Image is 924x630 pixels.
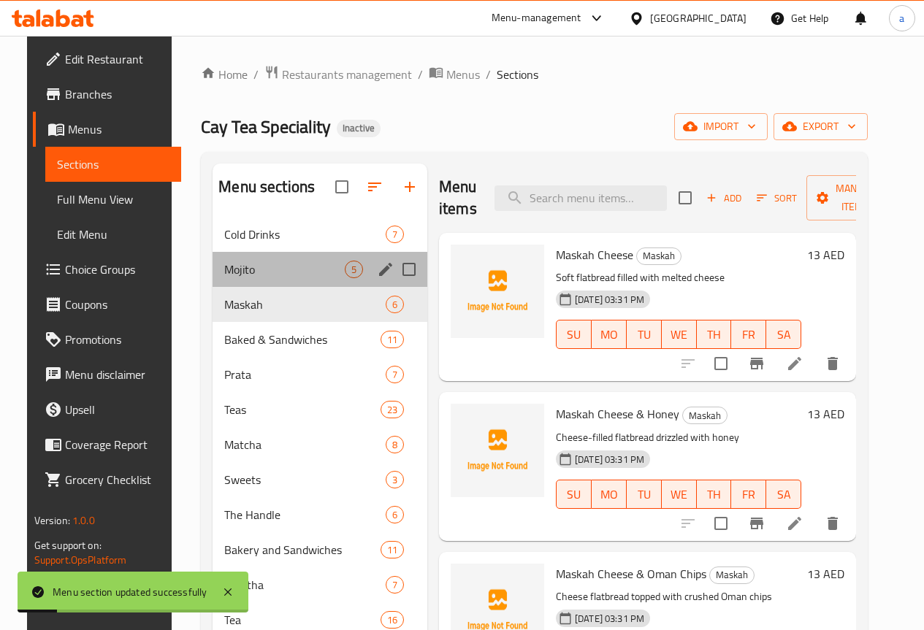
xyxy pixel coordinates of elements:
[213,322,427,357] div: Baked & Sandwiches11
[381,613,403,627] span: 16
[815,346,850,381] button: delete
[65,331,169,348] span: Promotions
[668,324,691,345] span: WE
[674,113,768,140] button: import
[65,366,169,383] span: Menu disclaimer
[224,226,386,243] span: Cold Drinks
[65,436,169,453] span: Coverage Report
[429,65,480,84] a: Menus
[697,320,732,349] button: TH
[556,429,801,447] p: Cheese-filled flatbread drizzled with honey
[556,244,633,266] span: Maskah Cheese
[224,261,345,278] span: Mojito
[33,392,181,427] a: Upsell
[386,471,404,488] div: items
[556,588,801,606] p: Cheese flatbread topped with crushed Oman chips
[224,401,380,418] div: Teas
[213,427,427,462] div: Matcha8
[386,366,404,383] div: items
[569,293,650,307] span: [DATE] 03:31 PM
[33,427,181,462] a: Coverage Report
[633,484,656,505] span: TU
[72,511,95,530] span: 1.0.0
[386,576,404,593] div: items
[345,263,362,277] span: 5
[683,407,727,424] span: Maskah
[34,550,127,569] a: Support.OpsPlatform
[731,320,766,349] button: FR
[766,320,801,349] button: SA
[737,324,760,345] span: FR
[57,226,169,243] span: Edit Menu
[33,252,181,287] a: Choice Groups
[597,324,621,345] span: MO
[556,480,592,509] button: SU
[264,65,412,84] a: Restaurants management
[497,66,538,83] span: Sections
[627,320,662,349] button: TU
[201,65,868,84] nav: breadcrumb
[451,245,544,338] img: Maskah Cheese
[772,324,795,345] span: SA
[381,401,404,418] div: items
[224,576,386,593] span: Paratha
[592,320,627,349] button: MO
[706,348,736,379] span: Select to update
[357,169,392,204] span: Sort sections
[381,543,403,557] span: 11
[753,187,801,210] button: Sort
[65,296,169,313] span: Coupons
[65,50,169,68] span: Edit Restaurant
[706,508,736,539] span: Select to update
[34,536,102,555] span: Get support on:
[282,66,412,83] span: Restaurants management
[45,182,181,217] a: Full Menu View
[737,484,760,505] span: FR
[556,320,592,349] button: SU
[766,480,801,509] button: SA
[253,66,259,83] li: /
[34,511,70,530] span: Version:
[495,185,667,211] input: search
[224,331,380,348] span: Baked & Sandwiches
[381,611,404,629] div: items
[709,566,755,584] div: Maskah
[807,404,844,424] h6: 13 AED
[636,247,681,265] div: Maskah
[33,112,181,147] a: Menus
[224,436,386,453] span: Matcha
[33,77,181,112] a: Branches
[386,438,403,452] span: 8
[337,122,381,134] span: Inactive
[68,120,169,138] span: Menus
[747,187,806,210] span: Sort items
[213,462,427,497] div: Sweets3
[700,187,747,210] span: Add item
[381,541,404,558] div: items
[492,9,581,27] div: Menu-management
[33,357,181,392] a: Menu disclaimer
[704,190,744,207] span: Add
[392,169,427,204] button: Add section
[446,66,480,83] span: Menus
[224,611,380,629] span: Tea
[668,484,691,505] span: WE
[562,484,586,505] span: SU
[439,176,477,220] h2: Menu items
[418,66,423,83] li: /
[703,324,726,345] span: TH
[682,407,728,424] div: Maskah
[686,118,756,136] span: import
[386,368,403,382] span: 7
[386,578,403,592] span: 7
[213,392,427,427] div: Teas23
[53,584,207,600] div: Menu section updated successfully
[786,515,803,532] a: Edit menu item
[213,252,427,287] div: Mojito5edit
[224,296,386,313] div: Maskah
[375,258,397,280] button: edit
